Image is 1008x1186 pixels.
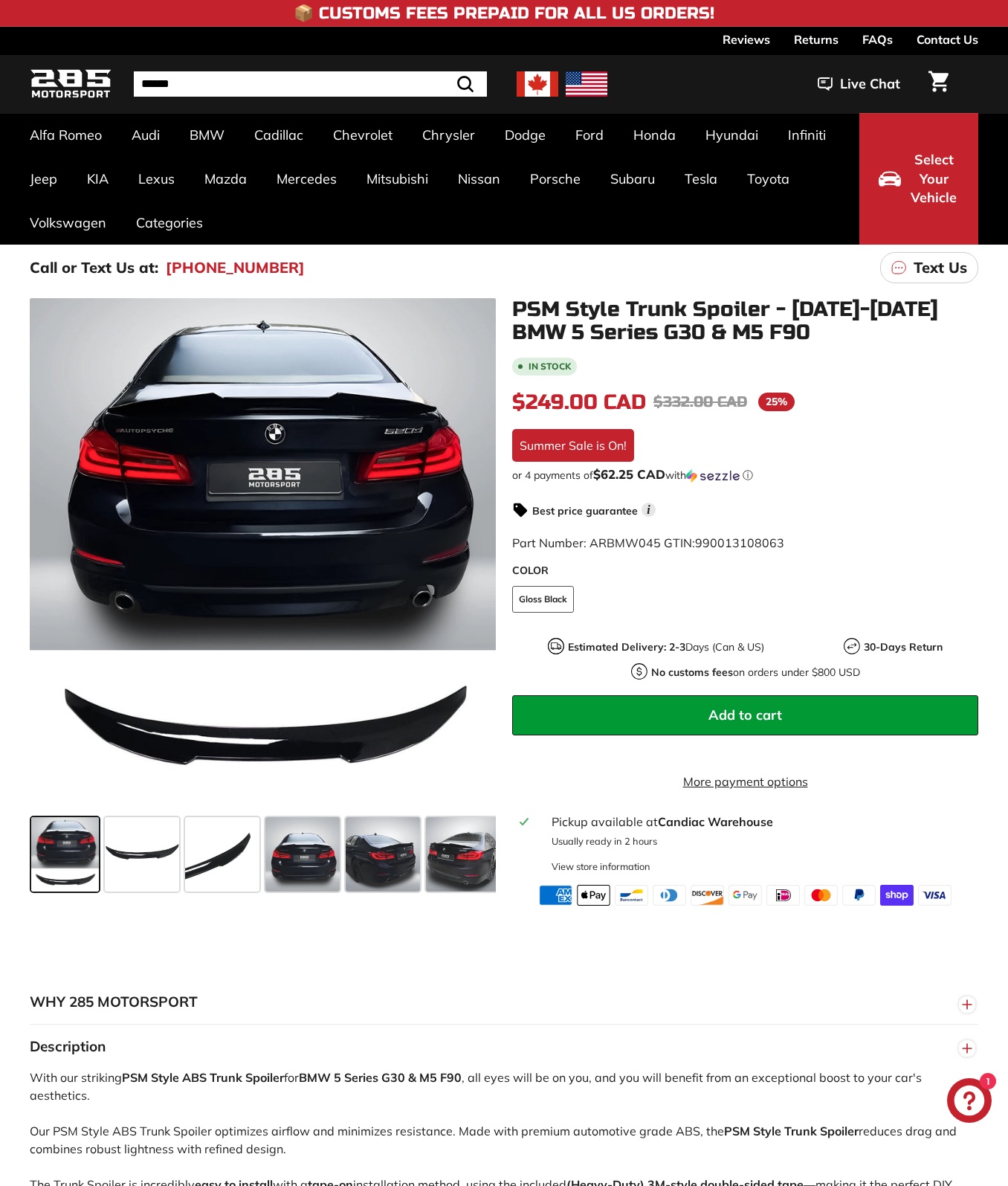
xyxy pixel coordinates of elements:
img: Sezzle [686,469,740,483]
span: Live Chat [840,74,900,94]
strong: PSM Style [724,1124,781,1138]
div: or 4 payments of$62.25 CADwithSezzle Click to learn more about Sezzle [512,468,978,483]
p: Text Us [914,257,967,279]
a: [PHONE_NUMBER] [166,257,305,279]
a: Alfa Romeo [15,113,117,157]
span: Select Your Vehicle [908,150,959,207]
p: on orders under $800 USD [651,665,860,680]
img: ideal [766,885,800,906]
a: Dodge [490,113,560,157]
span: 990013108063 [695,535,784,550]
span: 25% [758,393,795,411]
h1: PSM Style Trunk Spoiler - [DATE]-[DATE] BMW 5 Series G30 & M5 F90 [512,298,978,344]
img: paypal [842,885,876,906]
img: bancontact [615,885,648,906]
button: WHY 285 MOTORSPORT [30,980,978,1025]
a: Reviews [723,27,770,52]
strong: Best price guarantee [532,504,638,518]
a: Chevrolet [318,113,407,157]
h4: 📦 Customs Fees Prepaid for All US Orders! [294,4,714,22]
div: or 4 payments of with [512,468,978,483]
span: Add to cart [708,706,782,723]
a: Contact Us [917,27,978,52]
input: Search [134,71,487,97]
a: Categories [121,201,218,245]
span: $62.25 CAD [593,466,665,482]
a: Ford [560,113,618,157]
img: discover [691,885,724,906]
a: Infiniti [773,113,841,157]
a: KIA [72,157,123,201]
img: visa [918,885,952,906]
a: Cadillac [239,113,318,157]
img: american_express [539,885,572,906]
b: In stock [529,362,571,371]
strong: Trunk Spoiler [210,1070,284,1085]
a: Text Us [880,252,978,283]
a: Cart [920,59,957,109]
a: Hyundai [691,113,773,157]
span: $249.00 CAD [512,390,646,415]
strong: Candiac Warehouse [658,814,773,829]
a: Mitsubishi [352,157,443,201]
a: Porsche [515,157,595,201]
a: More payment options [512,773,978,790]
a: Volkswagen [15,201,121,245]
button: Add to cart [512,695,978,735]
strong: BMW 5 Series G30 & M5 F90 [299,1070,462,1085]
button: Live Chat [798,65,920,103]
strong: 30-Days Return [864,640,943,654]
a: Returns [794,27,839,52]
img: diners_club [653,885,686,906]
a: Mazda [190,157,262,201]
img: master [804,885,838,906]
img: shopify_pay [880,885,914,906]
a: Subaru [595,157,670,201]
img: apple_pay [577,885,610,906]
button: Description [30,1025,978,1069]
a: Mercedes [262,157,352,201]
button: Select Your Vehicle [859,113,978,245]
strong: PSM Style [122,1070,179,1085]
p: Call or Text Us at: [30,257,158,279]
div: Summer Sale is On! [512,429,634,462]
a: Tesla [670,157,732,201]
strong: No customs fees [651,665,733,679]
a: BMW [175,113,239,157]
strong: Trunk Spoiler [784,1124,859,1138]
img: google_pay [728,885,762,906]
a: Honda [618,113,691,157]
strong: Estimated Delivery: 2-3 [568,640,685,654]
a: Chrysler [407,113,490,157]
label: COLOR [512,563,978,579]
a: Nissan [443,157,515,201]
strong: ABS [182,1070,207,1085]
p: Usually ready in 2 hours [552,834,971,848]
a: FAQs [862,27,893,52]
div: View store information [552,860,650,874]
div: Pickup available at [552,813,971,831]
inbox-online-store-chat: Shopify online store chat [943,1078,996,1127]
span: $332.00 CAD [653,393,747,411]
a: Lexus [123,157,190,201]
span: Part Number: ARBMW045 GTIN: [512,535,784,550]
span: i [642,503,656,517]
a: Audi [117,113,175,157]
p: Days (Can & US) [568,639,764,655]
a: Toyota [732,157,804,201]
img: Logo_285_Motorsport_areodynamics_components [30,67,112,102]
a: Jeep [15,157,72,201]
